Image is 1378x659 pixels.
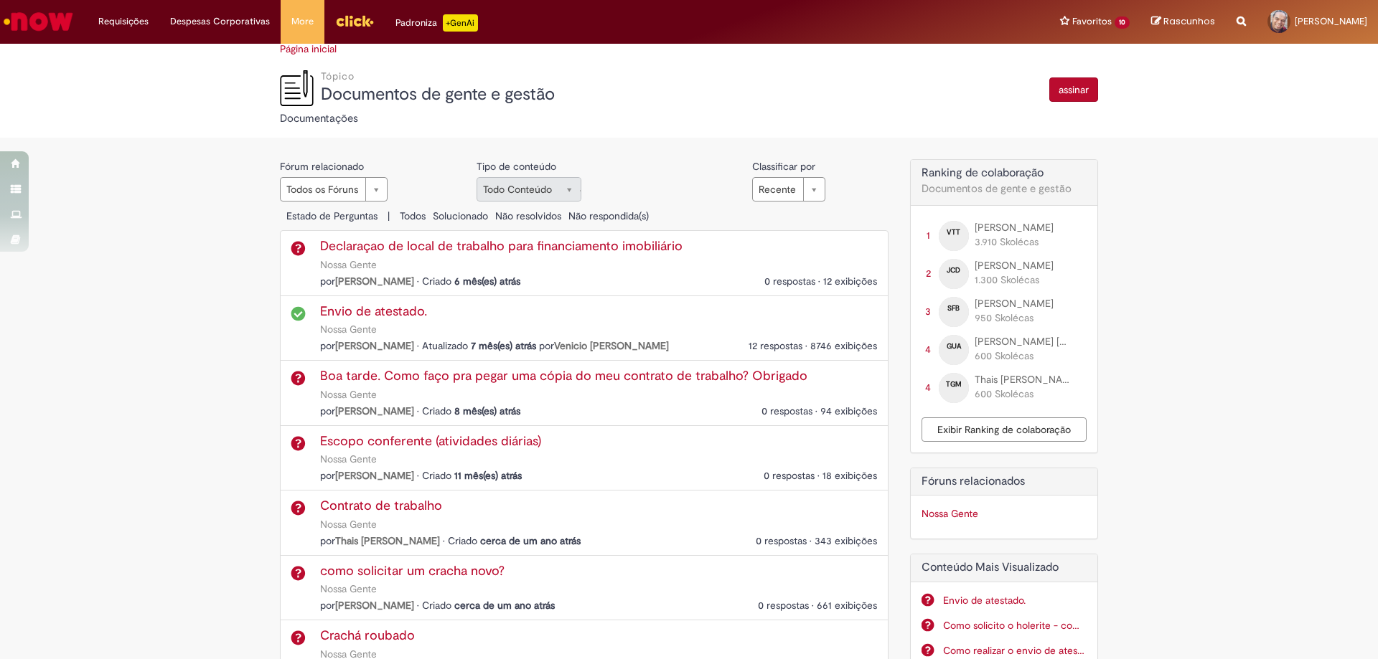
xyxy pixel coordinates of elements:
span: Severino Ferreira Bondade perfil [975,297,1054,310]
span: • [815,404,817,417]
span: • [812,599,814,612]
span: SFB [947,303,960,313]
span: por [320,275,414,288]
a: Fóruns relacionados - Nossa Gente [922,506,1087,521]
span: Exibir Ranking de colaboração [937,423,1071,436]
a: Nossa Gente [320,582,377,595]
a: Todo Conteúdo [477,177,581,202]
span: | [380,209,390,222]
span: Criado [448,534,477,547]
div: 3.910 Skolécas [975,235,1083,250]
a: Não respondida(s) [561,209,649,222]
a: Severino Ferreira Bondade perfil [975,297,1083,311]
a: Vinicius Thomaz Teixeira perfil [939,228,969,241]
div: Documentos de gente e gestão [910,159,1099,453]
li: como solicitar um cracha novo? em Nossa Gente por Severino Ferreira Bondade [281,556,888,621]
span: • [417,599,419,612]
span: Criado [422,469,451,482]
a: Question : Contrato de trabalho [320,497,442,514]
span: 12 respostas [749,339,802,352]
span: Fóruns relacionados [922,474,1025,488]
a: Severino Ferreira Bondade perfil [335,599,414,612]
span: 8 mês(es) atrás [454,404,520,417]
a: Todos [393,209,426,222]
a: Question : Escopo conferente (atividades diárias) [320,432,541,450]
time: 05/08/2024 11:27:00 [480,534,581,547]
a: Gabriela Ungarato Abi Chedid perfil [939,342,969,355]
span: 8746 exibições [810,339,877,352]
span: Ranking de colaboração [922,166,1044,180]
label: Tipo de conteúdo [477,159,556,174]
button: assinar Documentos de gente e gestão [1049,77,1098,102]
a: Venicio Carlos Dartora perfil [554,339,669,352]
a: Solucionado [426,209,488,222]
a: Nossa Gente [320,518,377,531]
span: • [805,339,807,352]
a: Vinicius Thomaz Teixeira perfil [335,339,414,352]
span: • [417,339,419,352]
span: Vinicius Thomaz Teixeira perfil [975,221,1054,234]
span: Thais Gomes Maurin perfil [975,373,1079,386]
li: Declaraçao de local de trabalho para financiamento imobiliário em Nossa Gente por Thamy De Souza ... [281,231,888,296]
a: Fabiano Garibaldi perfil [335,404,414,417]
time: 16/02/2025 16:50:08 [454,404,520,417]
div: Documentações [280,110,896,127]
a: Question : Crachá roubado [320,627,415,644]
span: [PERSON_NAME] [1295,15,1367,27]
span: 0 respostas [764,275,815,288]
span: Requisições [98,14,149,29]
span: • [417,469,419,482]
h2: Conteúdo Mais Visualizado [922,561,1087,574]
span: 0 respostas [764,469,815,482]
a: Julio Cesar Dos Santos perfil [939,266,969,279]
img: ServiceNow [1,7,75,36]
a: Como solicito o holerite - comprovante de rendimento de meses anteriores? [943,618,1087,632]
li: Boa tarde. Como faço pra pegar uma cópia do meu contrato de trabalho? Obrigado em Nossa Gente por... [281,361,888,426]
a: Severino Ferreira Bondade perfil [939,304,969,317]
time: 04/03/2025 09:58:58 [471,339,536,352]
a: Página inicial [280,42,337,55]
a: Thais Gomes Maurin perfil [939,380,969,393]
span: cerca de um ano atrás [454,599,555,612]
span: 18 exibições [822,469,877,482]
a: Não resolvidos [488,209,561,222]
button: Exibir Ranking de colaboração [922,417,1087,442]
span: 2 [926,267,931,280]
span: • [817,469,820,482]
div: 1.300 Skolécas [975,273,1083,288]
div: Padroniza [395,14,478,32]
h3: Documentos de gente e gestão [280,85,896,104]
a: Envio de atestado. [943,593,1087,607]
span: 10 [1115,16,1130,29]
span: Nossa Gente [922,506,1087,521]
span: Documentos de gente e gestão [922,181,1072,196]
a: Nossa Gente [320,388,377,401]
p: +GenAi [443,14,478,32]
span: Recente [759,178,796,201]
a: Question : Envio de atestado. [320,303,427,320]
div: 600 Skolécas [975,387,1083,402]
label: Classificar por [752,159,815,174]
img: Documentos de gente e gestão [280,70,314,106]
a: Welton Aparecido Teixeira perfil [335,469,414,482]
span: Atualizado [422,339,468,352]
span: • [818,275,820,288]
span: cerca de um ano atrás [480,534,581,547]
span: Julio Cesar Dos Santos perfil [975,259,1054,272]
a: Question : como solicitar um cracha novo? [320,562,505,579]
span: 6 mês(es) atrás [454,275,520,288]
div: 600 Skolécas [975,349,1083,364]
a: Gabriela Ungarato Abi Chedid perfil [975,335,1083,349]
a: Como realizar o envio de atestado? [943,643,1087,658]
span: 7 mês(es) atrás [471,339,536,352]
span: Criado [422,275,451,288]
span: Rascunhos [1163,14,1215,28]
div: 950 Skolécas [975,311,1083,326]
span: por [320,469,414,482]
li: Escopo conferente (atividades diárias) em Nossa Gente por Welton Aparecido Teixeira [281,426,888,491]
span: Estado de Perguntas [280,209,378,222]
span: por [320,339,414,352]
a: Nossa Gente [320,258,377,271]
span: 12 exibições [823,275,877,288]
span: Gabriela Ungarato Abi Chedid perfil [975,335,1135,348]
